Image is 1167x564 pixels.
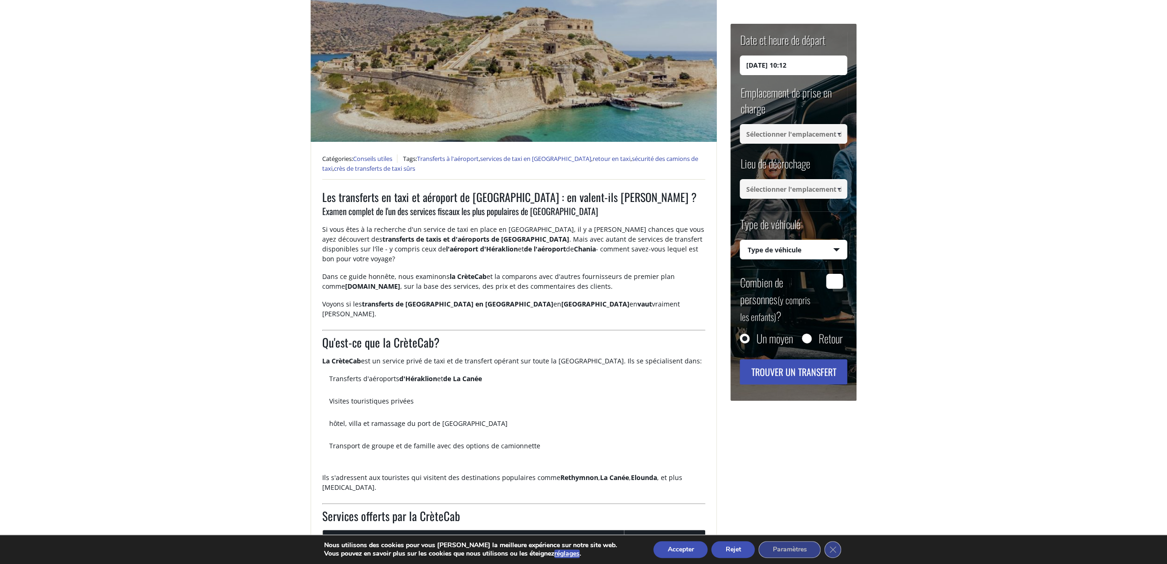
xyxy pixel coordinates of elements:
[450,272,487,281] strong: la CrèteCab
[756,334,792,343] label: Un moyen
[322,299,705,327] p: Voyons si les en en vraiment [PERSON_NAME].
[600,473,629,482] strong: La Canée
[593,154,610,163] a: retour
[329,418,705,436] p: hôtel, villa et ramassage du port de [GEOGRAPHIC_DATA]
[740,240,847,260] span: Type de véhicule
[740,274,820,324] label: Combien de personnes ?
[631,473,657,482] strong: Elounda
[560,473,598,482] strong: Rethymnon
[322,272,705,299] p: Dans ce guide honnête, nous examinons et la comparons avec d'autres fournisseurs de premier plan ...
[353,154,392,163] a: Conseils utiles
[329,396,705,414] p: Visites touristiques privées
[524,244,532,253] strong: de
[324,541,617,550] p: Nous utilisons des cookies pour vous [PERSON_NAME] la meilleure expérience sur notre site web.
[554,550,580,558] button: réglages
[740,293,810,324] small: (y compris les enfants)
[323,530,624,555] th: Service
[561,299,629,308] strong: [GEOGRAPHIC_DATA]
[322,154,698,173] a: sécurité des camions de taxi
[480,154,502,163] a: services
[334,164,415,173] a: crès de transferts de taxi sûrs
[322,154,397,163] span: Catégories:
[612,154,630,163] a: en taxi
[399,374,437,383] strong: d'Héraklion
[711,541,755,558] button: Rejet
[443,374,482,383] strong: de La Canée
[824,541,841,558] button: Fermer le RGPD Bannière de cookies
[417,154,479,163] a: Transferts à l'aéroport
[740,32,825,56] label: Date et heure de départ
[758,541,820,558] button: Paramètres
[740,359,847,384] button: Trouver un transfert
[740,124,847,144] input: Sélectionner l'emplacement du pick-up
[322,154,698,173] span: Tags: , , , ,
[382,235,569,244] strong: transferts de taxis et d'aéroports de [GEOGRAPHIC_DATA]
[818,334,842,343] label: Retour
[740,216,800,240] label: Type de véhicule
[322,473,705,500] p: Ils s'adressent aux touristes qui visitent des destinations populaires comme , , , et plus [MEDIC...
[446,244,518,253] strong: l'aéroport d'Héraklion
[329,441,705,459] p: Transport de groupe et de famille avec des options de camionnette
[624,530,705,555] th: Offert ?
[653,541,707,558] button: Accepter
[322,224,705,272] p: Si vous êtes à la recherche d'un service de taxi en place en [GEOGRAPHIC_DATA], il y a [PERSON_NA...
[322,334,705,356] h2: Qu'est-ce que la CrèteCab?
[831,179,847,199] a: Montrer tous les articles
[322,189,705,205] h1: Les transferts en taxi et aéroport de [GEOGRAPHIC_DATA] : en valent-ils [PERSON_NAME] ?
[740,84,847,124] label: Emplacement de prise en charge
[345,282,400,291] strong: [DOMAIN_NAME]
[740,155,810,179] label: Lieu de décrochage
[637,299,652,308] strong: vaut
[574,244,596,253] strong: Chania
[503,154,510,163] a: de
[329,374,705,391] p: Transferts d'aéroports et
[740,179,847,199] input: Sélectionner l'emplacement de dépôt
[324,550,617,558] p: Vous pouvez en savoir plus sur les cookies que nous utilisons ou les éteignez .
[322,205,705,224] h3: Examen complet de l'un des services fiscaux les plus populaires de [GEOGRAPHIC_DATA]
[362,299,553,308] strong: transferts de [GEOGRAPHIC_DATA] en [GEOGRAPHIC_DATA]
[322,356,361,365] strong: La CrèteCab
[512,154,591,163] a: taxi en [GEOGRAPHIC_DATA]
[831,124,847,144] a: Montrer tous les articles
[322,508,705,530] h2: Services offerts par la CrèteCab
[322,356,705,374] p: est un service privé de taxi et de transfert opérant sur toute la [GEOGRAPHIC_DATA]. Ils se spéci...
[534,244,566,253] strong: l'aéroport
